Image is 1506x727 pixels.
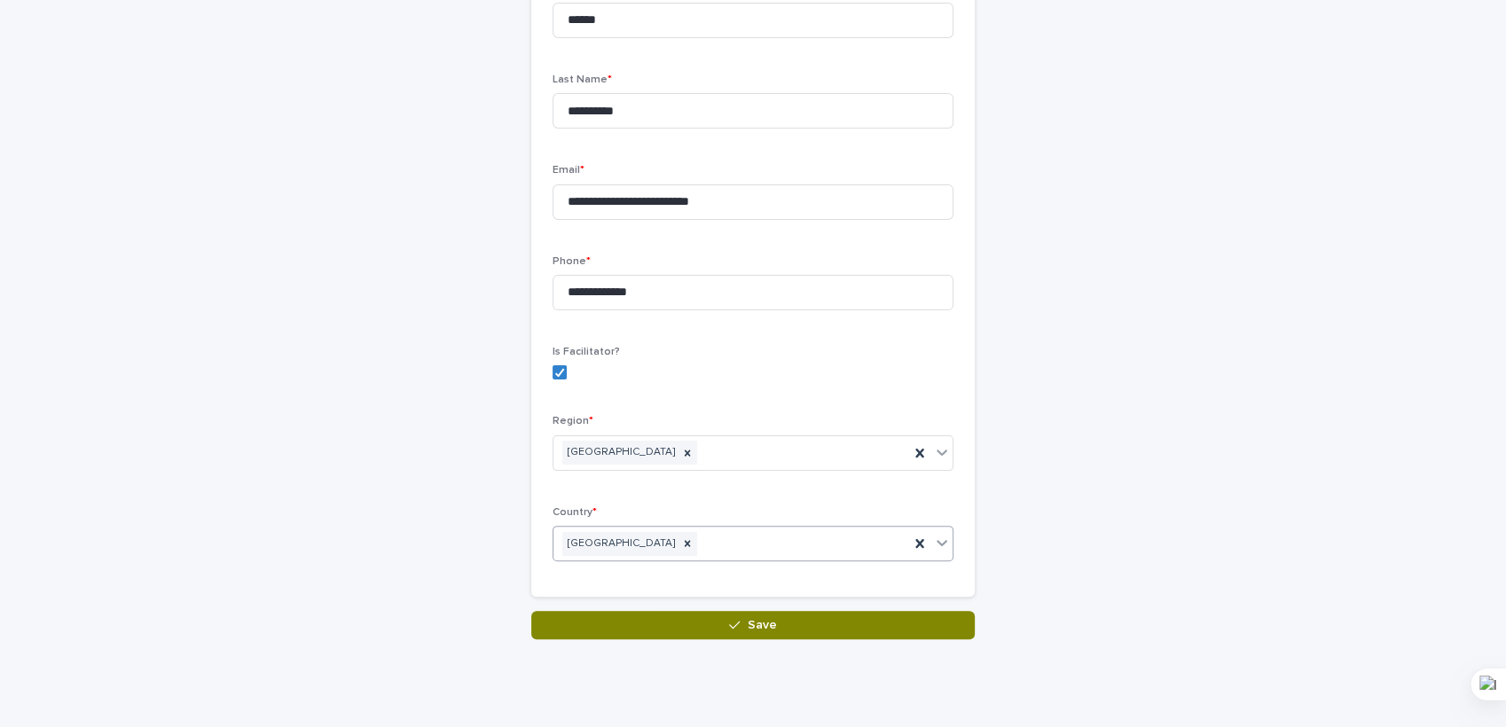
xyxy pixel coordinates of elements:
span: Email [553,165,584,176]
div: [GEOGRAPHIC_DATA] [562,532,678,556]
span: Region [553,416,593,426]
span: Last Name [553,74,612,85]
button: Save [531,611,975,639]
span: Country [553,507,597,518]
div: [GEOGRAPHIC_DATA] [562,441,678,465]
span: Save [748,619,777,631]
span: Phone [553,256,591,267]
span: Is Facilitator? [553,347,620,357]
